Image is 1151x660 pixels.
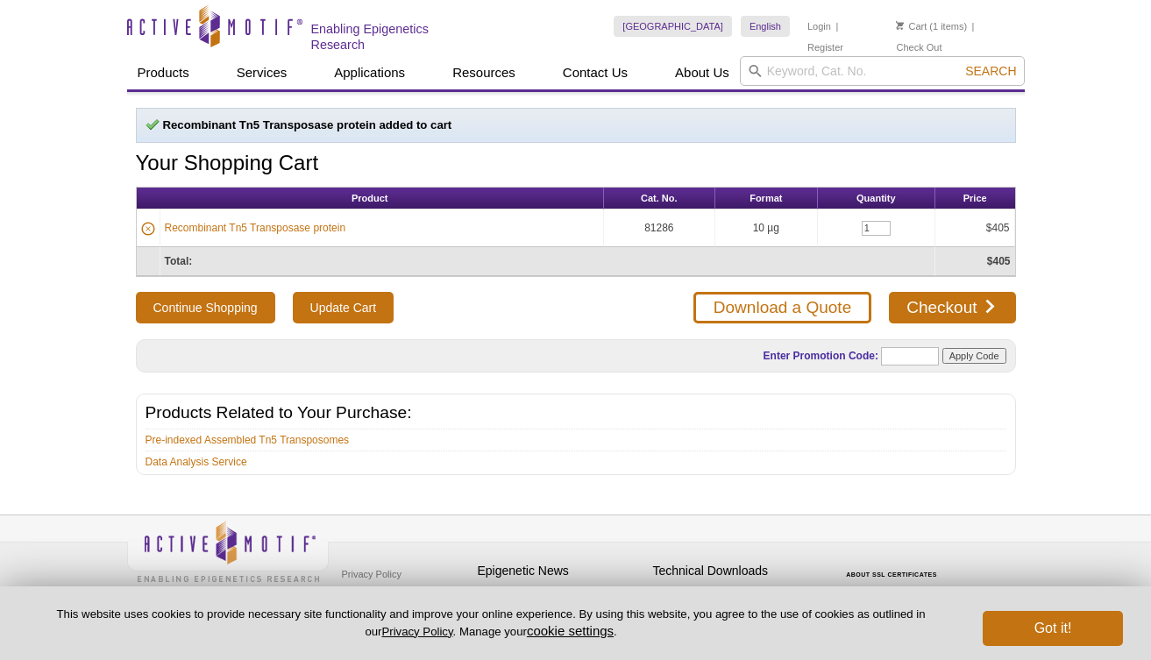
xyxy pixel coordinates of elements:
[146,432,350,448] a: Pre-indexed Assembled Tn5 Transposomes
[311,21,486,53] h2: Enabling Epigenetics Research
[856,193,896,203] span: Quantity
[527,623,614,638] button: cookie settings
[136,292,275,323] button: Continue Shopping
[653,585,820,629] p: Get our brochures and newsletters, or request them by mail.
[478,564,644,578] h4: Epigenetic News
[127,56,200,89] a: Products
[478,585,644,644] p: Sign up for our monthly newsletter highlighting recent publications in the field of epigenetics.
[807,41,843,53] a: Register
[762,350,878,362] label: Enter Promotion Code:
[896,20,927,32] a: Cart
[552,56,638,89] a: Contact Us
[846,571,937,578] a: ABOUT SSL CERTIFICATES
[381,625,452,638] a: Privacy Policy
[641,193,678,203] span: Cat. No.
[963,193,987,203] span: Price
[750,193,782,203] span: Format
[960,63,1021,79] button: Search
[896,21,904,30] img: Your Cart
[942,348,1006,364] input: Apply Code
[983,611,1123,646] button: Got it!
[896,16,967,37] li: (1 items)
[965,64,1016,78] span: Search
[807,20,831,32] a: Login
[896,41,941,53] a: Check Out
[828,546,960,585] table: Click to Verify - This site chose Symantec SSL for secure e-commerce and confidential communicati...
[146,405,1006,421] h2: Products Related to Your Purchase:
[165,255,193,267] strong: Total:
[835,16,838,37] li: |
[442,56,526,89] a: Resources
[28,607,954,640] p: This website uses cookies to provide necessary site functionality and improve your online experie...
[889,292,1015,323] a: Checkout
[653,564,820,578] h4: Technical Downloads
[987,255,1011,267] strong: $405
[146,117,1006,133] p: Recombinant Tn5 Transposase protein added to cart
[352,193,388,203] span: Product
[614,16,732,37] a: [GEOGRAPHIC_DATA]
[165,220,346,236] a: Recombinant Tn5 Transposase protein
[693,292,871,323] a: Download a Quote
[715,209,818,247] td: 10 µg
[146,454,247,470] a: Data Analysis Service
[293,292,394,323] input: Update Cart
[337,561,406,587] a: Privacy Policy
[604,209,715,247] td: 81286
[136,152,1016,177] h1: Your Shopping Cart
[972,16,975,37] li: |
[323,56,416,89] a: Applications
[740,56,1025,86] input: Keyword, Cat. No.
[664,56,740,89] a: About Us
[935,209,1015,247] td: $405
[226,56,298,89] a: Services
[741,16,790,37] a: English
[127,515,329,586] img: Active Motif,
